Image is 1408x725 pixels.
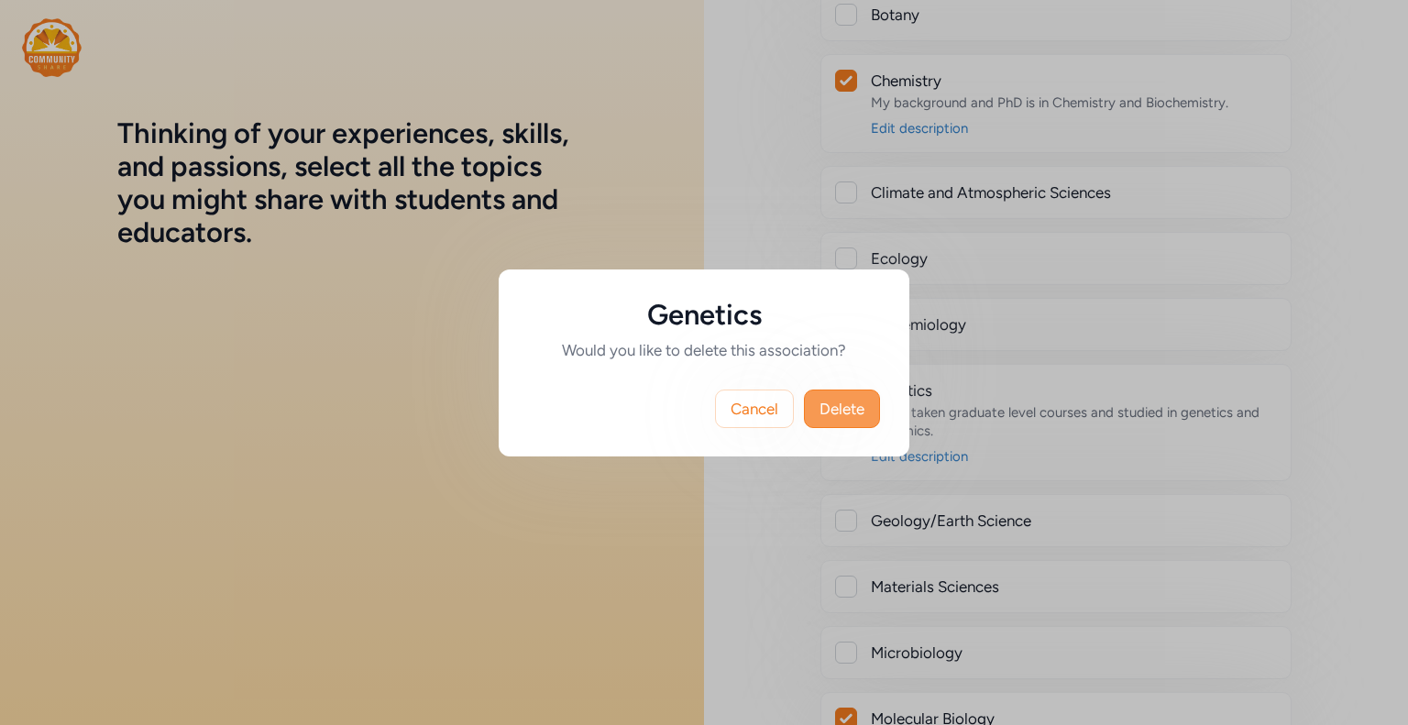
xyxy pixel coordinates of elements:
[528,339,880,361] h6: Would you like to delete this association?
[804,390,880,428] button: Delete
[819,398,864,420] span: Delete
[715,390,794,428] button: Cancel
[528,299,880,332] h5: Genetics
[731,398,778,420] span: Cancel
